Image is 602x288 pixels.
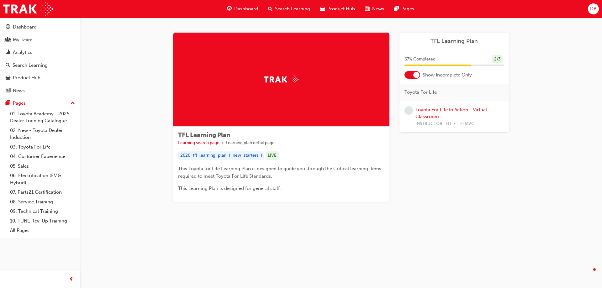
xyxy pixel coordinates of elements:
[3,85,77,97] a: News
[8,171,77,187] a: 06. Electrification (EV & Hybrid)
[3,21,77,33] a: Dashboard
[178,166,383,179] span: This Toyota for Life Learning Plan is designed to guide you through the Critical learning items r...
[404,89,437,96] span: Toyota For Life
[320,5,325,13] span: car-icon
[401,5,414,13] span: Pages
[6,24,10,30] span: guage-icon
[6,101,10,106] span: pages-icon
[6,63,10,68] span: search-icon
[581,267,596,282] iframe: Intercom live chat
[415,107,487,120] a: Toyota For Life In Action - Virtual Classroom
[178,140,219,145] a: Learning search page
[178,131,230,139] span: TFL Learning Plan
[3,20,77,97] button: DashboardMy TeamAnalyticsSearch LearningProduct HubNews
[8,109,77,126] a: 01. Toyota Academy - 2025 Dealer Training Catalogue
[234,5,258,13] span: Dashboard
[404,38,504,45] a: TFL Learning Plan
[8,161,77,171] a: 05. Sales
[404,56,436,63] span: 67 % Completed
[8,142,77,152] a: 03. Toyota For Life
[226,139,275,147] li: Learning plan detail page
[415,120,451,128] span: INSTRUCTOR LED
[458,120,474,128] span: TFLIAVC
[492,55,503,64] div: 2 / 3
[3,47,77,58] a: Analytics
[13,74,40,81] div: Product Hub
[13,100,26,107] div: Pages
[8,126,77,142] a: 02. New - Toyota Dealer Induction
[8,216,77,226] a: 10. TUNE Rev-Up Training
[268,5,272,13] span: search-icon
[588,3,599,14] button: DB
[8,197,77,207] a: 08. Service Training
[315,3,360,15] a: car-iconProduct Hub
[266,151,279,160] div: LIVE
[71,99,75,107] span: up-icon
[6,50,10,55] span: chart-icon
[227,5,232,13] span: guage-icon
[394,5,399,13] span: pages-icon
[389,3,419,15] a: pages-iconPages
[6,75,10,81] span: car-icon
[3,97,77,109] button: Pages
[13,62,48,69] div: Search Learning
[13,36,33,44] div: My Team
[3,34,77,46] a: My Team
[3,72,77,84] a: Product Hub
[222,3,263,15] a: guage-iconDashboard
[8,187,77,197] a: 07. Parts21 Certification
[8,226,77,235] a: All Pages
[8,207,77,216] a: 09. Technical Training
[360,3,389,15] a: news-iconNews
[13,49,32,56] div: Analytics
[590,5,597,13] span: DB
[327,5,355,13] span: Product Hub
[3,2,53,16] img: Trak
[365,5,370,13] span: news-icon
[13,24,37,31] div: Dashboard
[404,106,413,115] span: learningRecordVerb_NONE-icon
[3,60,77,71] a: Search Learning
[275,5,310,13] span: Search Learning
[178,151,264,160] div: 2020_tfl_learning_plan_(_new_starters_)
[6,37,10,43] span: people-icon
[69,275,74,283] span: prev-icon
[8,152,77,161] a: 04. Customer Experience
[263,3,315,15] a: search-iconSearch Learning
[13,87,25,94] div: News
[264,75,298,84] img: Trak
[178,186,281,191] span: This Learning Plan is designed for general staff.
[423,71,472,79] span: Show Incomplete Only
[6,88,10,94] span: news-icon
[372,5,384,13] span: News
